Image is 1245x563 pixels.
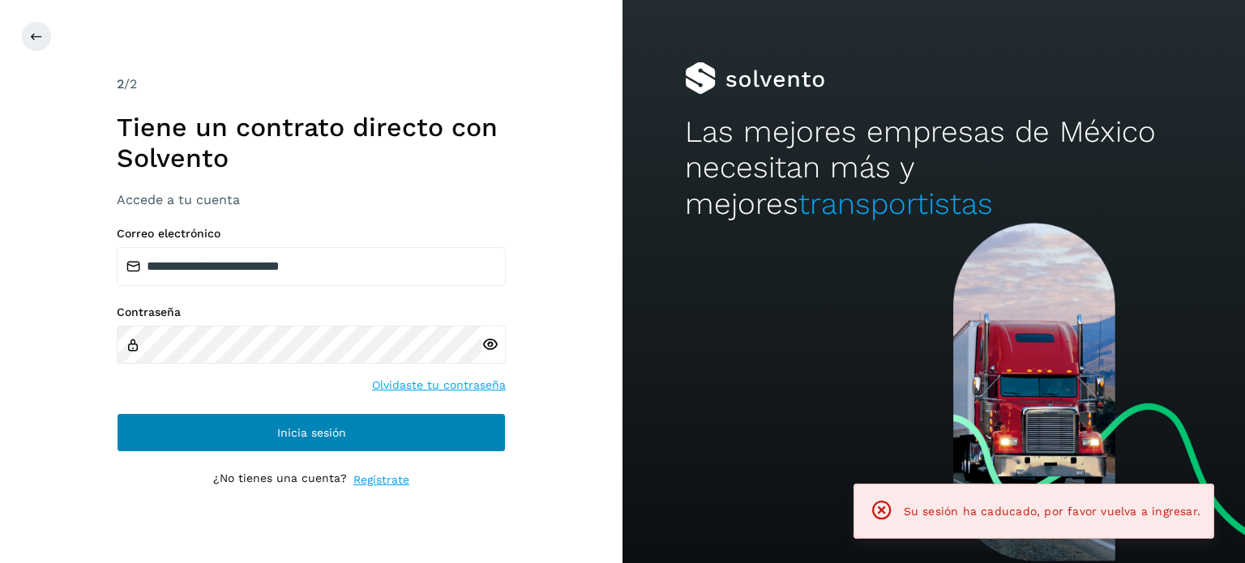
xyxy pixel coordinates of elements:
span: Su sesión ha caducado, por favor vuelva a ingresar. [904,505,1200,518]
div: /2 [117,75,506,94]
label: Correo electrónico [117,227,506,241]
span: 2 [117,76,124,92]
span: transportistas [798,186,993,221]
h2: Las mejores empresas de México necesitan más y mejores [685,114,1183,222]
a: Olvidaste tu contraseña [372,377,506,394]
button: Inicia sesión [117,413,506,452]
a: Regístrate [353,471,409,488]
label: Contraseña [117,305,506,319]
h1: Tiene un contrato directo con Solvento [117,112,506,174]
span: Inicia sesión [277,427,346,438]
p: ¿No tienes una cuenta? [213,471,347,488]
h3: Accede a tu cuenta [117,192,506,207]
